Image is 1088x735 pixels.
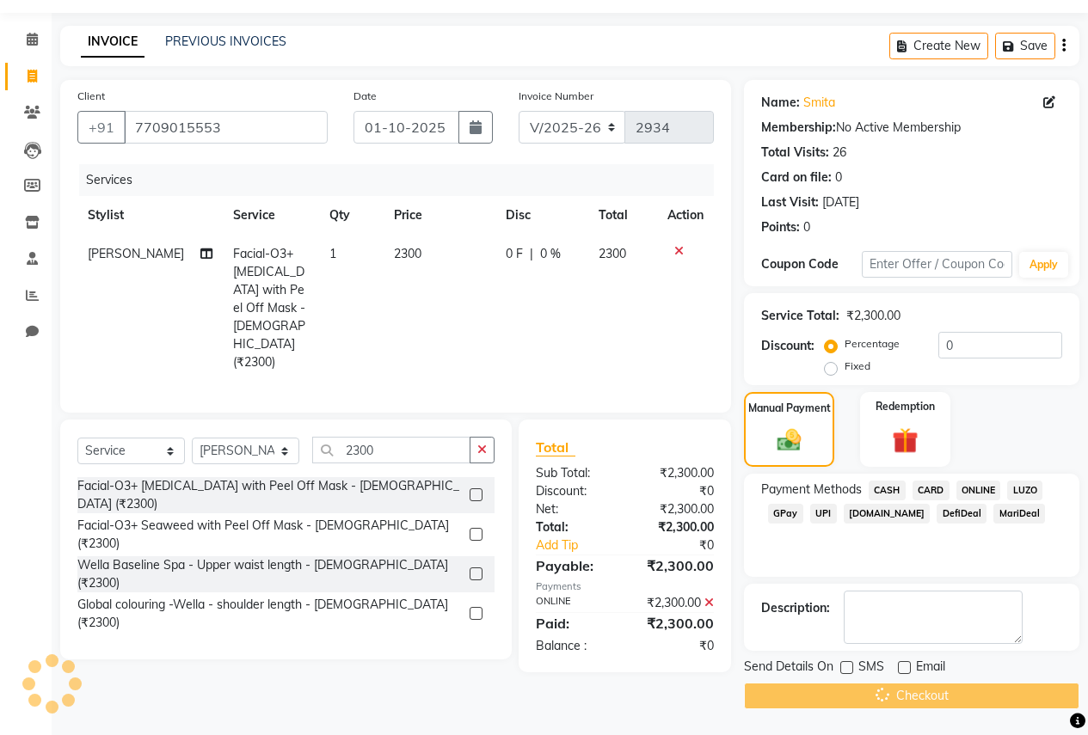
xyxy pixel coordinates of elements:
label: Percentage [845,336,900,352]
div: Services [79,164,727,196]
div: Total: [523,518,625,536]
div: Last Visit: [761,193,819,211]
a: INVOICE [81,27,144,58]
input: Search by Name/Mobile/Email/Code [124,111,328,144]
label: Date [353,89,377,104]
span: Email [916,658,945,679]
div: ₹2,300.00 [624,555,727,576]
span: LUZO [1007,481,1042,500]
div: ₹2,300.00 [624,464,727,482]
div: Membership: [761,119,836,137]
span: SMS [858,658,884,679]
span: UPI [810,504,837,524]
label: Invoice Number [519,89,593,104]
img: _cash.svg [770,426,809,454]
a: Add Tip [523,536,642,554]
label: Redemption [876,399,935,414]
th: Action [657,196,714,235]
label: Client [77,89,105,104]
span: Facial-O3+ [MEDICAL_DATA] with Peel Off Mask - [DEMOGRAPHIC_DATA] (₹2300) [233,246,305,370]
a: PREVIOUS INVOICES [165,34,286,49]
button: Apply [1019,252,1068,278]
div: Payments [536,579,714,594]
div: Discount: [523,482,625,500]
label: Fixed [845,358,870,374]
div: Points: [761,218,800,236]
div: 0 [803,218,810,236]
div: ONLINE [523,594,625,612]
div: Payable: [523,555,625,576]
div: Description: [761,599,830,617]
span: ONLINE [956,481,1001,500]
span: 2300 [599,246,626,261]
th: Total [588,196,657,235]
th: Qty [319,196,384,235]
div: Balance : [523,637,625,655]
span: 0 F [506,245,523,263]
a: Smita [803,94,835,112]
span: [DOMAIN_NAME] [844,504,931,524]
div: ₹2,300.00 [624,518,727,536]
div: ₹0 [624,482,727,500]
div: 26 [833,144,846,162]
span: | [530,245,533,263]
th: Service [223,196,319,235]
span: 1 [329,246,336,261]
span: CARD [913,481,950,500]
div: ₹0 [642,536,727,554]
div: Coupon Code [761,255,862,273]
div: ₹0 [624,637,727,655]
div: [DATE] [822,193,859,211]
th: Stylist [77,196,223,235]
th: Disc [495,196,588,235]
div: Service Total: [761,307,839,325]
img: _gift.svg [884,425,926,456]
span: 2300 [394,246,421,261]
button: Save [995,33,1055,59]
input: Enter Offer / Coupon Code [862,251,1012,278]
div: ₹2,300.00 [624,594,727,612]
div: Sub Total: [523,464,625,482]
div: Total Visits: [761,144,829,162]
div: Facial-O3+ [MEDICAL_DATA] with Peel Off Mask - [DEMOGRAPHIC_DATA] (₹2300) [77,477,463,513]
div: Wella Baseline Spa - Upper waist length - [DEMOGRAPHIC_DATA] (₹2300) [77,556,463,592]
input: Search or Scan [312,437,470,463]
div: Name: [761,94,800,112]
div: ₹2,300.00 [624,500,727,518]
button: +91 [77,111,126,144]
span: 0 % [540,245,561,263]
div: Global colouring -Wella - shoulder length - [DEMOGRAPHIC_DATA] (₹2300) [77,596,463,632]
span: Send Details On [744,658,833,679]
div: 0 [835,168,842,187]
span: Payment Methods [761,481,862,499]
label: Manual Payment [748,401,831,416]
div: ₹2,300.00 [624,613,727,634]
span: Total [536,438,575,456]
div: Paid: [523,613,625,634]
div: No Active Membership [761,119,1062,137]
div: ₹2,300.00 [846,307,901,325]
div: Discount: [761,337,814,355]
span: MariDeal [993,504,1045,524]
div: Facial-O3+ Seaweed with Peel Off Mask - [DEMOGRAPHIC_DATA] (₹2300) [77,517,463,553]
th: Price [384,196,495,235]
span: CASH [869,481,906,500]
button: Create New [889,33,988,59]
span: [PERSON_NAME] [88,246,184,261]
span: DefiDeal [937,504,987,524]
div: Card on file: [761,168,832,187]
span: GPay [768,504,803,524]
div: Net: [523,500,625,518]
